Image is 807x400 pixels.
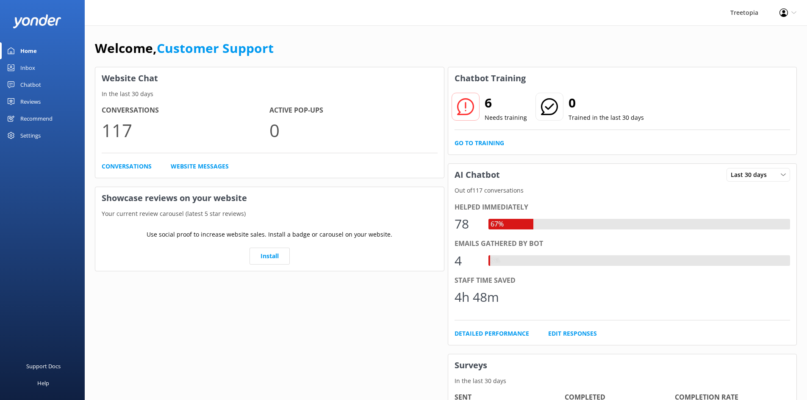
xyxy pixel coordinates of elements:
div: Settings [20,127,41,144]
h1: Welcome, [95,38,274,58]
div: Inbox [20,59,35,76]
div: Emails gathered by bot [455,238,790,249]
a: Go to Training [455,138,504,148]
div: 78 [455,214,480,234]
div: Chatbot [20,76,41,93]
h3: Surveys [448,354,797,376]
h4: Active Pop-ups [269,105,437,116]
div: Home [20,42,37,59]
p: Your current review carousel (latest 5 star reviews) [95,209,444,218]
div: 67% [488,219,506,230]
div: Help [37,375,49,392]
p: 117 [102,116,269,144]
div: 4h 48m [455,287,499,307]
div: Helped immediately [455,202,790,213]
a: Customer Support [157,39,274,57]
a: Conversations [102,162,152,171]
h2: 0 [569,93,644,113]
p: In the last 30 days [448,376,797,386]
div: Support Docs [26,358,61,375]
h3: Chatbot Training [448,67,532,89]
div: 3% [488,255,502,266]
div: Recommend [20,110,53,127]
img: yonder-white-logo.png [13,14,61,28]
p: 0 [269,116,437,144]
h3: AI Chatbot [448,164,506,186]
a: Edit Responses [548,329,597,338]
p: Trained in the last 30 days [569,113,644,122]
h4: Conversations [102,105,269,116]
a: Install [250,248,290,265]
div: Staff time saved [455,275,790,286]
div: 4 [455,251,480,271]
h2: 6 [485,93,527,113]
a: Detailed Performance [455,329,529,338]
p: In the last 30 days [95,89,444,99]
div: Reviews [20,93,41,110]
p: Needs training [485,113,527,122]
span: Last 30 days [731,170,772,179]
h3: Showcase reviews on your website [95,187,444,209]
p: Use social proof to increase website sales. Install a badge or carousel on your website. [147,230,392,239]
a: Website Messages [171,162,229,171]
p: Out of 117 conversations [448,186,797,195]
h3: Website Chat [95,67,444,89]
